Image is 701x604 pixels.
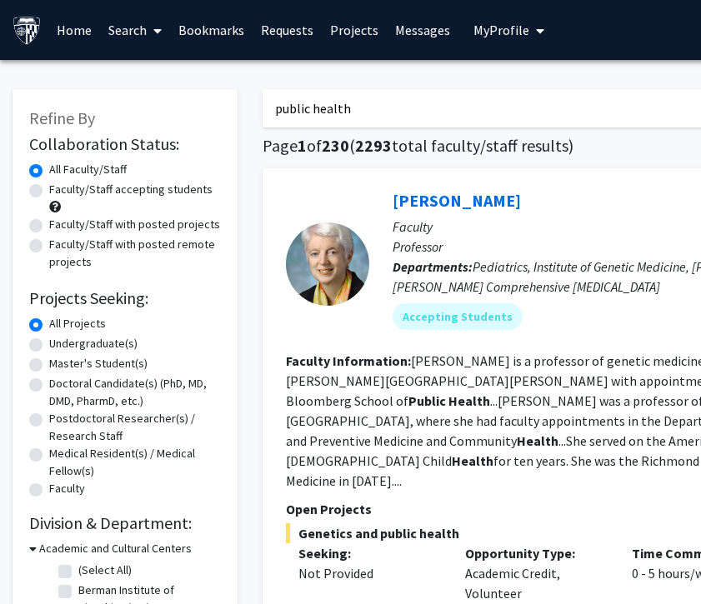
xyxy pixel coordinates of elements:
[473,22,529,38] span: My Profile
[322,135,349,156] span: 230
[49,355,148,372] label: Master's Student(s)
[49,315,106,332] label: All Projects
[39,540,192,557] h3: Academic and Cultural Centers
[49,375,221,410] label: Doctoral Candidate(s) (PhD, MD, DMD, PharmD, etc.)
[355,135,392,156] span: 2293
[453,543,619,603] div: Academic Credit, Volunteer
[49,480,85,497] label: Faculty
[49,410,221,445] label: Postdoctoral Researcher(s) / Research Staff
[29,513,221,533] h2: Division & Department:
[49,335,138,352] label: Undergraduate(s)
[387,1,458,59] a: Messages
[298,135,307,156] span: 1
[322,1,387,59] a: Projects
[465,543,607,563] p: Opportunity Type:
[448,392,490,409] b: Health
[13,16,42,45] img: Johns Hopkins University Logo
[393,258,473,275] b: Departments:
[29,288,221,308] h2: Projects Seeking:
[286,352,411,369] b: Faculty Information:
[49,216,220,233] label: Faculty/Staff with posted projects
[170,1,253,59] a: Bookmarks
[78,562,132,579] label: (Select All)
[48,1,100,59] a: Home
[49,445,221,480] label: Medical Resident(s) / Medical Fellow(s)
[29,107,95,128] span: Refine By
[452,452,493,469] b: Health
[29,134,221,154] h2: Collaboration Status:
[408,392,446,409] b: Public
[393,190,521,211] a: [PERSON_NAME]
[393,303,523,330] mat-chip: Accepting Students
[49,236,221,271] label: Faculty/Staff with posted remote projects
[298,563,440,583] div: Not Provided
[100,1,170,59] a: Search
[253,1,322,59] a: Requests
[298,543,440,563] p: Seeking:
[13,529,71,592] iframe: Chat
[49,181,213,198] label: Faculty/Staff accepting students
[517,432,558,449] b: Health
[49,161,127,178] label: All Faculty/Staff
